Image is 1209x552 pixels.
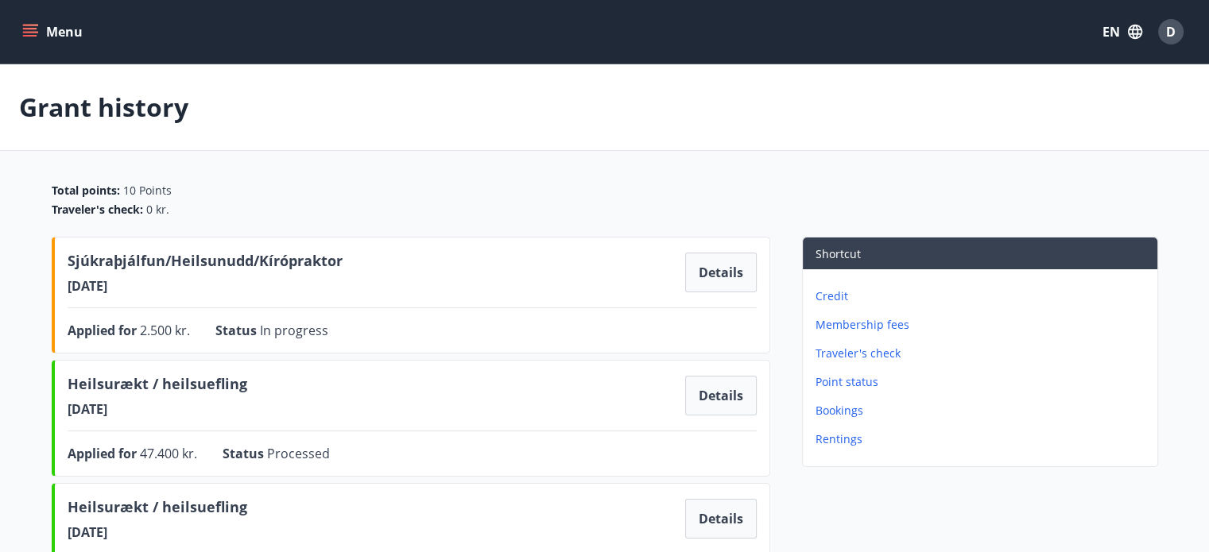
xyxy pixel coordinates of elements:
span: Shortcut [816,246,861,261]
span: In progress [260,322,328,339]
span: Heilsurækt / heilsuefling [68,373,247,400]
button: menu [19,17,89,46]
span: [DATE] [68,400,247,418]
p: Point status [816,374,1151,390]
span: D [1166,23,1176,41]
span: Traveler's check : [52,202,143,218]
span: Processed [267,445,330,462]
span: Applied for [68,445,140,462]
span: Heilsurækt / heilsuefling [68,496,247,523]
button: Details [685,376,757,415]
button: Details [685,499,757,538]
span: 2.500 kr. [140,322,190,339]
p: Membership fees [816,317,1151,333]
span: [DATE] [68,277,343,295]
p: Bookings [816,403,1151,419]
span: 10 Points [123,183,172,199]
p: Traveler's check [816,345,1151,361]
span: Status [223,445,267,462]
span: 47.400 kr. [140,445,197,462]
span: 0 kr. [146,202,169,218]
button: D [1152,13,1190,51]
span: Status [215,322,260,339]
p: Rentings [816,431,1151,447]
button: EN [1096,17,1149,46]
p: Credit [816,288,1151,304]
p: Grant history [19,90,188,125]
span: [DATE] [68,523,247,541]
button: Details [685,253,757,292]
span: Sjúkraþjálfun/Heilsunudd/Kírópraktor [68,250,343,277]
span: Total points : [52,183,120,199]
span: Applied for [68,322,140,339]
